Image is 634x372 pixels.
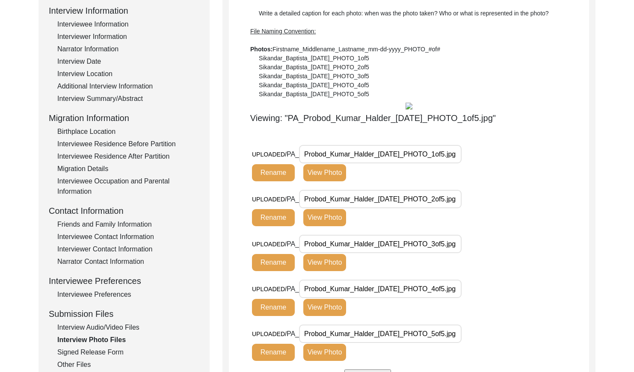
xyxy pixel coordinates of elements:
[57,335,199,345] div: Interview Photo Files
[57,56,199,67] div: Interview Date
[57,360,199,370] div: Other Files
[303,254,346,271] button: View Photo
[49,204,199,217] div: Contact Information
[303,164,346,181] button: View Photo
[252,254,295,271] button: Rename
[250,46,273,53] b: Photos:
[303,344,346,361] button: View Photo
[57,19,199,30] div: Interviewee Information
[287,285,299,292] span: PA_
[250,28,316,35] span: File Naming Convention:
[57,32,199,42] div: Interviewer Information
[252,344,295,361] button: Rename
[57,244,199,254] div: Interviewer Contact Information
[49,307,199,320] div: Submission Files
[252,286,287,292] span: UPLOADED/
[57,257,199,267] div: Narrator Contact Information
[57,44,199,54] div: Narrator Information
[57,176,199,197] div: Interviewee Occupation and Parental Information
[57,164,199,174] div: Migration Details
[57,151,199,162] div: Interviewee Residence After Partition
[57,94,199,104] div: Interview Summary/Abstract
[252,164,295,181] button: Rename
[252,209,295,226] button: Rename
[57,232,199,242] div: Interviewee Contact Information
[57,127,199,137] div: Birthplace Location
[49,112,199,124] div: Migration Information
[57,322,199,333] div: Interview Audio/Video Files
[49,275,199,287] div: Interviewee Preferences
[250,9,568,99] div: Write a detailed caption for each photo: when was the photo taken? Who or what is represented in ...
[57,289,199,300] div: Interviewee Preferences
[406,103,412,109] img: PA_Probod_Kumar_Halder_04-08-2025_PHOTO_1of5.jpg
[287,330,299,337] span: PA_
[252,241,287,248] span: UPLOADED/
[49,4,199,17] div: Interview Information
[287,240,299,248] span: PA_
[252,196,287,203] span: UPLOADED/
[57,347,199,357] div: Signed Release Form
[57,69,199,79] div: Interview Location
[303,299,346,316] button: View Photo
[57,139,199,149] div: Interviewee Residence Before Partition
[57,219,199,230] div: Friends and Family Information
[252,151,287,158] span: UPLOADED/
[287,195,299,203] span: PA_
[229,112,517,124] div: Viewing: "PA_Probod_Kumar_Halder_[DATE]_PHOTO_1of5.jpg"
[252,299,295,316] button: Rename
[252,331,287,337] span: UPLOADED/
[303,209,346,226] button: View Photo
[57,81,199,92] div: Additional Interview Information
[287,151,299,158] span: PA_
